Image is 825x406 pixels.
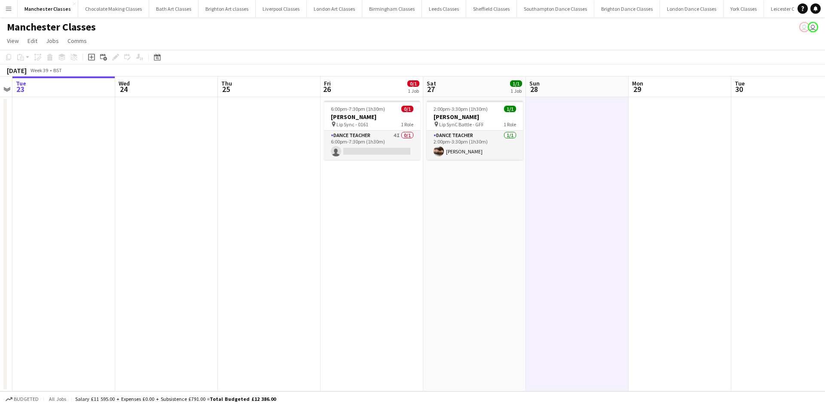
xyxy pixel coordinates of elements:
[256,0,307,17] button: Liverpool Classes
[64,35,90,46] a: Comms
[221,79,232,87] span: Thu
[7,66,27,75] div: [DATE]
[324,131,420,160] app-card-role: Dance Teacher4I0/16:00pm-7:30pm (1h30m)
[632,79,643,87] span: Mon
[14,396,39,402] span: Budgeted
[3,35,22,46] a: View
[427,79,436,87] span: Sat
[117,84,130,94] span: 24
[7,37,19,45] span: View
[408,88,419,94] div: 1 Job
[764,0,815,17] button: Leicester Classes
[4,394,40,404] button: Budgeted
[439,121,484,128] span: Lip SynC Battle - GFF
[78,0,149,17] button: Chocolate Making Classes
[47,396,68,402] span: All jobs
[735,79,745,87] span: Tue
[53,67,62,73] div: BST
[336,121,368,128] span: Lip Sync - 0161
[210,396,276,402] span: Total Budgeted £12 386.00
[24,35,41,46] a: Edit
[362,0,422,17] button: Birmingham Classes
[307,0,362,17] button: London Art Classes
[331,106,385,112] span: 6:00pm-7:30pm (1h30m)
[594,0,660,17] button: Brighton Dance Classes
[75,396,276,402] div: Salary £11 595.00 + Expenses £0.00 + Subsistence £791.00 =
[422,0,466,17] button: Leeds Classes
[46,37,59,45] span: Jobs
[427,113,523,121] h3: [PERSON_NAME]
[67,37,87,45] span: Comms
[528,84,540,94] span: 28
[324,113,420,121] h3: [PERSON_NAME]
[28,67,50,73] span: Week 39
[466,0,517,17] button: Sheffield Classes
[324,79,331,87] span: Fri
[401,121,413,128] span: 1 Role
[724,0,764,17] button: York Classes
[434,106,488,112] span: 2:00pm-3:30pm (1h30m)
[16,79,26,87] span: Tue
[510,80,522,87] span: 1/1
[733,84,745,94] span: 30
[427,131,523,160] app-card-role: Dance Teacher1/12:00pm-3:30pm (1h30m)[PERSON_NAME]
[427,101,523,160] app-job-card: 2:00pm-3:30pm (1h30m)1/1[PERSON_NAME] Lip SynC Battle - GFF1 RoleDance Teacher1/12:00pm-3:30pm (1...
[323,84,331,94] span: 26
[324,101,420,160] app-job-card: 6:00pm-7:30pm (1h30m)0/1[PERSON_NAME] Lip Sync - 01611 RoleDance Teacher4I0/16:00pm-7:30pm (1h30m)
[510,88,522,94] div: 1 Job
[199,0,256,17] button: Brighton Art classes
[631,84,643,94] span: 29
[425,84,436,94] span: 27
[43,35,62,46] a: Jobs
[529,79,540,87] span: Sun
[504,121,516,128] span: 1 Role
[504,106,516,112] span: 1/1
[18,0,78,17] button: Manchester Classes
[15,84,26,94] span: 23
[119,79,130,87] span: Wed
[660,0,724,17] button: London Dance Classes
[517,0,594,17] button: Southampton Dance Classes
[808,22,818,32] app-user-avatar: VOSH Limited
[7,21,96,34] h1: Manchester Classes
[407,80,419,87] span: 0/1
[220,84,232,94] span: 25
[149,0,199,17] button: Bath Art Classes
[799,22,810,32] app-user-avatar: VOSH Limited
[401,106,413,112] span: 0/1
[27,37,37,45] span: Edit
